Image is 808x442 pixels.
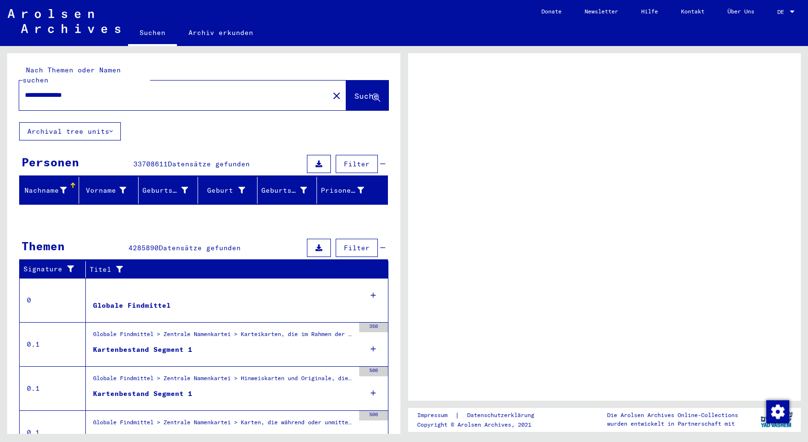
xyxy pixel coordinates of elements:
[168,160,250,168] span: Datensätze gefunden
[93,374,354,387] div: Globale Findmittel > Zentrale Namenkartei > Hinweiskarten und Originale, die in T/D-Fällen aufgef...
[20,177,79,204] mat-header-cell: Nachname
[202,183,257,198] div: Geburt‏
[93,301,171,311] div: Globale Findmittel
[607,411,738,419] p: Die Arolsen Archives Online-Collections
[258,177,317,204] mat-header-cell: Geburtsdatum
[23,262,88,277] div: Signature
[336,239,378,257] button: Filter
[142,183,200,198] div: Geburtsname
[129,244,159,252] span: 4285890
[202,186,245,196] div: Geburt‏
[177,21,265,44] a: Archiv erkunden
[344,244,370,252] span: Filter
[90,262,379,277] div: Titel
[93,330,354,343] div: Globale Findmittel > Zentrale Namenkartei > Karteikarten, die im Rahmen der sequentiellen Massend...
[139,177,198,204] mat-header-cell: Geburtsname
[359,323,388,332] div: 350
[19,122,121,140] button: Archival tree units
[766,400,789,423] img: Zustimmung ändern
[417,410,455,420] a: Impressum
[198,177,258,204] mat-header-cell: Geburt‏
[317,177,387,204] mat-header-cell: Prisoner #
[327,86,346,105] button: Clear
[459,410,546,420] a: Datenschutzerklärung
[261,186,307,196] div: Geburtsdatum
[359,367,388,376] div: 500
[128,21,177,46] a: Suchen
[83,183,138,198] div: Vorname
[759,407,795,431] img: yv_logo.png
[359,411,388,420] div: 500
[23,186,67,196] div: Nachname
[321,183,376,198] div: Prisoner #
[93,389,192,399] div: Kartenbestand Segment 1
[93,418,354,431] div: Globale Findmittel > Zentrale Namenkartei > Karten, die während oder unmittelbar vor der sequenti...
[23,264,78,274] div: Signature
[22,237,65,255] div: Themen
[83,186,126,196] div: Vorname
[23,66,121,84] mat-label: Nach Themen oder Namen suchen
[261,183,319,198] div: Geburtsdatum
[417,410,546,420] div: |
[20,366,86,410] td: 0.1
[777,9,788,15] span: DE
[20,322,86,366] td: 0.1
[321,186,364,196] div: Prisoner #
[22,153,79,171] div: Personen
[344,160,370,168] span: Filter
[93,345,192,355] div: Kartenbestand Segment 1
[79,177,139,204] mat-header-cell: Vorname
[23,183,79,198] div: Nachname
[8,9,120,33] img: Arolsen_neg.svg
[159,244,241,252] span: Datensätze gefunden
[133,160,168,168] span: 33708611
[346,81,388,110] button: Suche
[331,90,342,102] mat-icon: close
[354,91,378,101] span: Suche
[142,186,188,196] div: Geburtsname
[90,265,369,275] div: Titel
[20,278,86,322] td: 0
[336,155,378,173] button: Filter
[607,419,738,428] p: wurden entwickelt in Partnerschaft mit
[417,420,546,429] p: Copyright © Arolsen Archives, 2021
